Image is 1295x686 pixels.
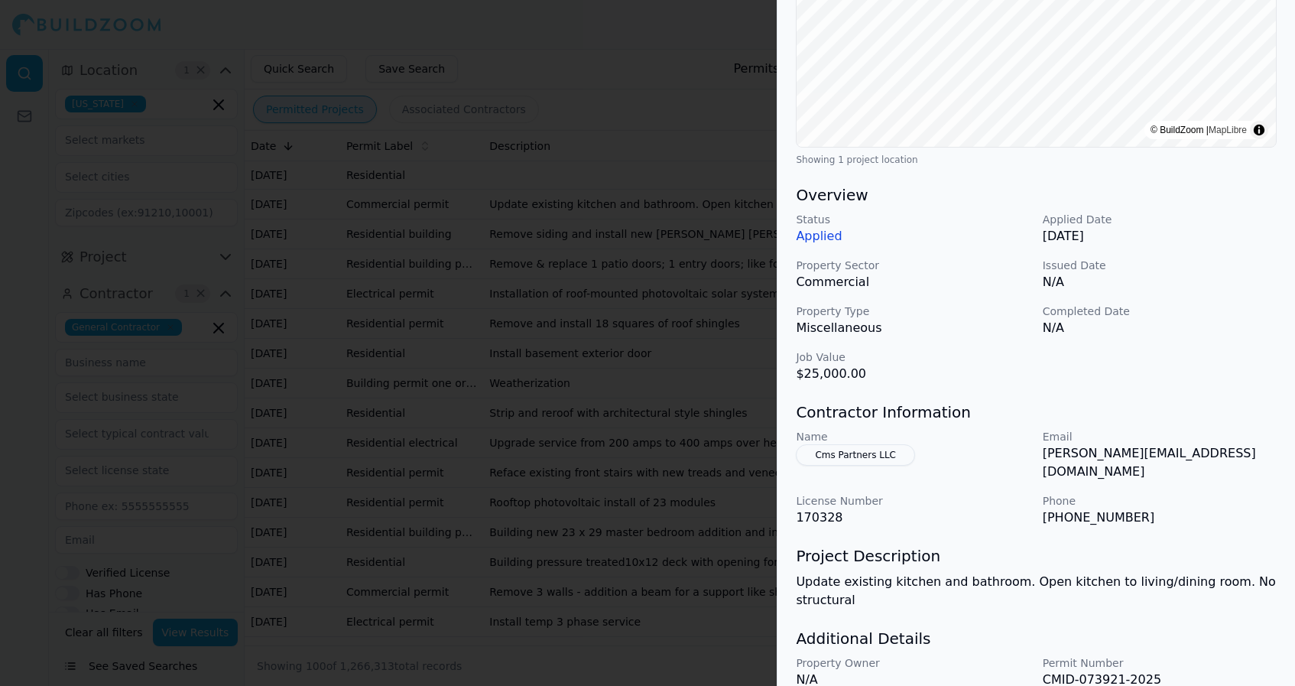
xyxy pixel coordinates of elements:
div: Showing 1 project location [796,154,1277,166]
h3: Overview [796,184,1277,206]
p: Commercial [796,273,1030,291]
h3: Additional Details [796,628,1277,649]
p: Status [796,212,1030,227]
p: [PERSON_NAME][EMAIL_ADDRESS][DOMAIN_NAME] [1043,444,1277,481]
p: Applied Date [1043,212,1277,227]
p: Property Sector [796,258,1030,273]
p: Phone [1043,493,1277,509]
p: Property Owner [796,655,1030,671]
p: N/A [1043,273,1277,291]
p: License Number [796,493,1030,509]
a: MapLibre [1209,125,1247,135]
h3: Contractor Information [796,402,1277,423]
p: $25,000.00 [796,365,1030,383]
p: Miscellaneous [796,319,1030,337]
h3: Project Description [796,545,1277,567]
div: © BuildZoom | [1151,122,1247,138]
p: Property Type [796,304,1030,319]
p: N/A [1043,319,1277,337]
p: [PHONE_NUMBER] [1043,509,1277,527]
p: Name [796,429,1030,444]
p: Update existing kitchen and bathroom. Open kitchen to living/dining room. No structural [796,573,1277,610]
button: Cms Partners LLC [796,444,915,466]
p: Completed Date [1043,304,1277,319]
p: Job Value [796,350,1030,365]
p: 170328 [796,509,1030,527]
p: Issued Date [1043,258,1277,273]
p: Email [1043,429,1277,444]
p: Applied [796,227,1030,245]
summary: Toggle attribution [1250,121,1268,139]
p: [DATE] [1043,227,1277,245]
p: Permit Number [1043,655,1277,671]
